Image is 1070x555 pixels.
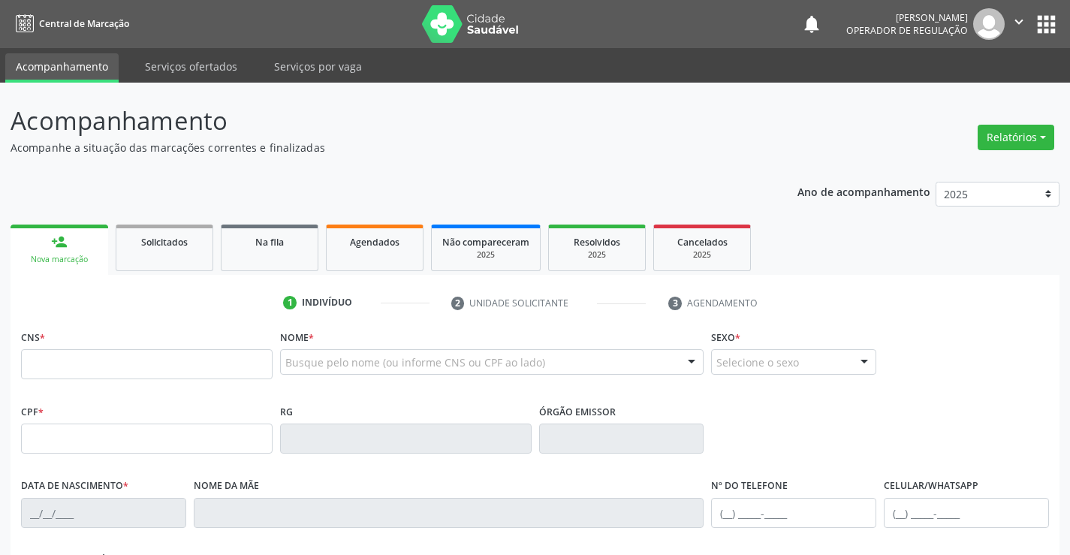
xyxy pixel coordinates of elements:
div: 2025 [442,249,529,261]
div: [PERSON_NAME] [846,11,968,24]
button: apps [1033,11,1059,38]
label: Órgão emissor [539,400,616,424]
i:  [1011,14,1027,30]
span: Agendados [350,236,399,249]
label: Nº do Telefone [711,475,788,498]
label: Celular/WhatsApp [884,475,978,498]
div: 1 [283,296,297,309]
label: Sexo [711,326,740,349]
img: img [973,8,1005,40]
input: (__) _____-_____ [711,498,876,528]
label: RG [280,400,293,424]
a: Central de Marcação [11,11,129,36]
label: Data de nascimento [21,475,128,498]
span: Operador de regulação [846,24,968,37]
button:  [1005,8,1033,40]
a: Serviços ofertados [134,53,248,80]
div: person_add [51,234,68,250]
label: Nome [280,326,314,349]
span: Selecione o sexo [716,354,799,370]
span: Busque pelo nome (ou informe CNS ou CPF ao lado) [285,354,545,370]
span: Não compareceram [442,236,529,249]
span: Na fila [255,236,284,249]
span: Resolvidos [574,236,620,249]
label: Nome da mãe [194,475,259,498]
input: (__) _____-_____ [884,498,1049,528]
input: __/__/____ [21,498,186,528]
a: Acompanhamento [5,53,119,83]
div: Nova marcação [21,254,98,265]
button: Relatórios [978,125,1054,150]
p: Acompanhamento [11,102,745,140]
p: Acompanhe a situação das marcações correntes e finalizadas [11,140,745,155]
label: CNS [21,326,45,349]
span: Solicitados [141,236,188,249]
label: CPF [21,400,44,424]
a: Serviços por vaga [264,53,372,80]
div: 2025 [559,249,634,261]
p: Ano de acompanhamento [797,182,930,201]
button: notifications [801,14,822,35]
span: Cancelados [677,236,728,249]
div: 2025 [665,249,740,261]
span: Central de Marcação [39,17,129,30]
div: Indivíduo [302,296,352,309]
